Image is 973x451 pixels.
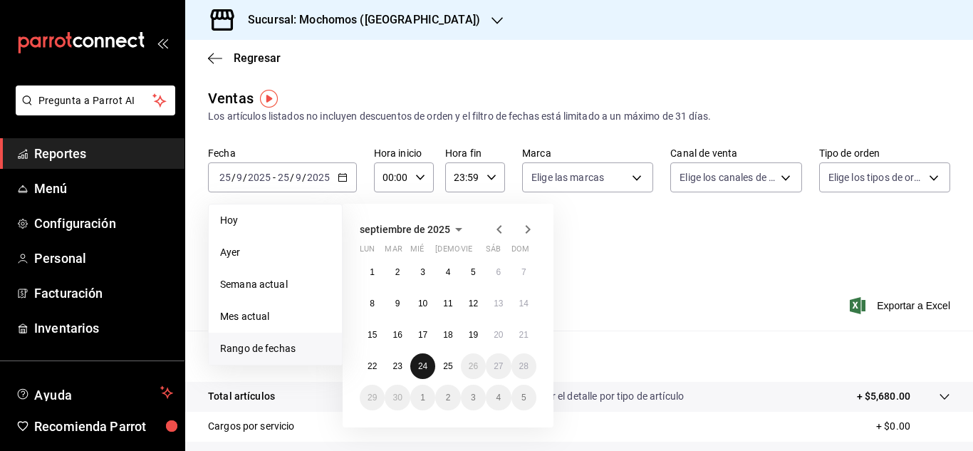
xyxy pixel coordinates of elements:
[511,244,529,259] abbr: domingo
[521,393,526,403] abbr: 5 de octubre de 2025
[219,172,231,183] input: --
[208,109,950,124] div: Los artículos listados no incluyen descuentos de orden y el filtro de fechas está limitado a un m...
[234,51,281,65] span: Regresar
[16,85,175,115] button: Pregunta a Parrot AI
[395,299,400,309] abbr: 9 de septiembre de 2025
[385,385,410,410] button: 30 de septiembre de 2025
[360,244,375,259] abbr: lunes
[531,170,604,185] span: Elige las marcas
[360,291,385,316] button: 8 de septiembre de 2025
[420,267,425,277] abbr: 3 de septiembre de 2025
[819,148,950,158] label: Tipo de orden
[486,353,511,379] button: 27 de septiembre de 2025
[445,148,505,158] label: Hora fin
[435,322,460,348] button: 18 de septiembre de 2025
[443,299,452,309] abbr: 11 de septiembre de 2025
[486,244,501,259] abbr: sábado
[853,297,950,314] button: Exportar a Excel
[273,172,276,183] span: -
[220,245,331,260] span: Ayer
[496,267,501,277] abbr: 6 de septiembre de 2025
[461,291,486,316] button: 12 de septiembre de 2025
[385,244,402,259] abbr: martes
[410,385,435,410] button: 1 de octubre de 2025
[486,322,511,348] button: 20 de septiembre de 2025
[243,172,247,183] span: /
[34,318,173,338] span: Inventarios
[876,419,950,434] p: + $0.00
[385,291,410,316] button: 9 de septiembre de 2025
[494,299,503,309] abbr: 13 de septiembre de 2025
[370,299,375,309] abbr: 8 de septiembre de 2025
[231,172,236,183] span: /
[392,330,402,340] abbr: 16 de septiembre de 2025
[446,393,451,403] abbr: 2 de octubre de 2025
[236,172,243,183] input: --
[360,385,385,410] button: 29 de septiembre de 2025
[277,172,290,183] input: --
[374,148,434,158] label: Hora inicio
[680,170,775,185] span: Elige los canales de venta
[410,259,435,285] button: 3 de septiembre de 2025
[34,284,173,303] span: Facturación
[157,37,168,48] button: open_drawer_menu
[522,148,653,158] label: Marca
[385,353,410,379] button: 23 de septiembre de 2025
[435,291,460,316] button: 11 de septiembre de 2025
[469,299,478,309] abbr: 12 de septiembre de 2025
[34,214,173,233] span: Configuración
[368,361,377,371] abbr: 22 de septiembre de 2025
[360,259,385,285] button: 1 de septiembre de 2025
[496,393,501,403] abbr: 4 de octubre de 2025
[521,267,526,277] abbr: 7 de septiembre de 2025
[10,103,175,118] a: Pregunta a Parrot AI
[208,51,281,65] button: Regresar
[486,291,511,316] button: 13 de septiembre de 2025
[395,267,400,277] abbr: 2 de septiembre de 2025
[435,385,460,410] button: 2 de octubre de 2025
[443,330,452,340] abbr: 18 de septiembre de 2025
[360,224,450,235] span: septiembre de 2025
[34,384,155,401] span: Ayuda
[435,353,460,379] button: 25 de septiembre de 2025
[208,389,275,404] p: Total artículos
[494,330,503,340] abbr: 20 de septiembre de 2025
[360,322,385,348] button: 15 de septiembre de 2025
[511,385,536,410] button: 5 de octubre de 2025
[418,299,427,309] abbr: 10 de septiembre de 2025
[295,172,302,183] input: --
[418,361,427,371] abbr: 24 de septiembre de 2025
[435,244,519,259] abbr: jueves
[410,291,435,316] button: 10 de septiembre de 2025
[34,417,173,436] span: Recomienda Parrot
[220,213,331,228] span: Hoy
[208,148,357,158] label: Fecha
[208,88,254,109] div: Ventas
[392,393,402,403] abbr: 30 de septiembre de 2025
[857,389,910,404] p: + $5,680.00
[435,259,460,285] button: 4 de septiembre de 2025
[220,277,331,292] span: Semana actual
[511,259,536,285] button: 7 de septiembre de 2025
[469,361,478,371] abbr: 26 de septiembre de 2025
[519,299,529,309] abbr: 14 de septiembre de 2025
[670,148,801,158] label: Canal de venta
[410,353,435,379] button: 24 de septiembre de 2025
[828,170,924,185] span: Elige los tipos de orden
[220,309,331,324] span: Mes actual
[420,393,425,403] abbr: 1 de octubre de 2025
[410,244,424,259] abbr: miércoles
[370,267,375,277] abbr: 1 de septiembre de 2025
[461,385,486,410] button: 3 de octubre de 2025
[306,172,331,183] input: ----
[368,330,377,340] abbr: 15 de septiembre de 2025
[38,93,153,108] span: Pregunta a Parrot AI
[461,353,486,379] button: 26 de septiembre de 2025
[519,330,529,340] abbr: 21 de septiembre de 2025
[34,179,173,198] span: Menú
[443,361,452,371] abbr: 25 de septiembre de 2025
[410,322,435,348] button: 17 de septiembre de 2025
[511,322,536,348] button: 21 de septiembre de 2025
[260,90,278,108] img: Tooltip marker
